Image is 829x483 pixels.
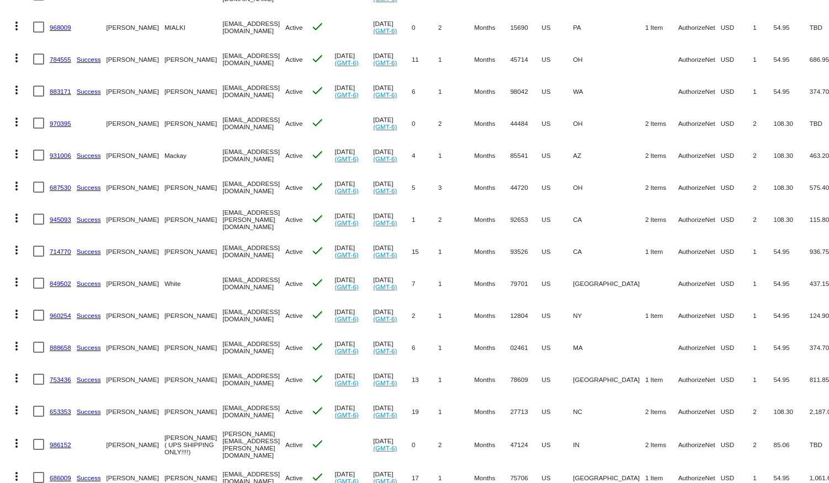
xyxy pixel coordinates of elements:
[335,171,374,203] mat-cell: [DATE]
[438,139,474,171] mat-cell: 1
[678,395,721,427] mat-cell: AuthorizeNet
[438,43,474,75] mat-cell: 1
[474,11,510,43] mat-cell: Months
[773,203,809,235] mat-cell: 108.30
[77,280,101,287] a: Success
[412,11,438,43] mat-cell: 0
[773,331,809,363] mat-cell: 54.95
[164,11,222,43] mat-cell: MIALKI
[373,395,412,427] mat-cell: [DATE]
[164,107,222,139] mat-cell: [PERSON_NAME]
[373,267,412,299] mat-cell: [DATE]
[541,427,573,461] mat-cell: US
[678,331,721,363] mat-cell: AuthorizeNet
[753,203,773,235] mat-cell: 2
[753,299,773,331] mat-cell: 1
[10,51,23,65] mat-icon: more_vert
[107,427,164,461] mat-cell: [PERSON_NAME]
[164,267,222,299] mat-cell: White
[222,171,285,203] mat-cell: [EMAIL_ADDRESS][DOMAIN_NAME]
[645,203,678,235] mat-cell: 2 Items
[573,75,645,107] mat-cell: WA
[773,363,809,395] mat-cell: 54.95
[573,267,645,299] mat-cell: [GEOGRAPHIC_DATA]
[773,235,809,267] mat-cell: 54.95
[645,11,678,43] mat-cell: 1 Item
[678,267,721,299] mat-cell: AuthorizeNet
[10,437,23,450] mat-icon: more_vert
[438,203,474,235] mat-cell: 2
[510,75,541,107] mat-cell: 98042
[412,427,438,461] mat-cell: 0
[474,395,510,427] mat-cell: Months
[721,299,753,331] mat-cell: USD
[335,315,359,322] a: (GMT-6)
[510,11,541,43] mat-cell: 15690
[510,107,541,139] mat-cell: 44484
[373,139,412,171] mat-cell: [DATE]
[50,216,71,223] a: 945093
[107,235,164,267] mat-cell: [PERSON_NAME]
[107,171,164,203] mat-cell: [PERSON_NAME]
[438,171,474,203] mat-cell: 3
[573,107,645,139] mat-cell: OH
[77,152,101,159] a: Success
[510,267,541,299] mat-cell: 79701
[335,59,359,66] a: (GMT-6)
[107,11,164,43] mat-cell: [PERSON_NAME]
[373,203,412,235] mat-cell: [DATE]
[222,11,285,43] mat-cell: [EMAIL_ADDRESS][DOMAIN_NAME]
[678,171,721,203] mat-cell: AuthorizeNet
[373,11,412,43] mat-cell: [DATE]
[753,427,773,461] mat-cell: 2
[541,11,573,43] mat-cell: US
[373,219,397,226] a: (GMT-6)
[77,376,101,383] a: Success
[222,267,285,299] mat-cell: [EMAIL_ADDRESS][DOMAIN_NAME]
[438,267,474,299] mat-cell: 1
[573,363,645,395] mat-cell: [GEOGRAPHIC_DATA]
[510,43,541,75] mat-cell: 45714
[645,363,678,395] mat-cell: 1 Item
[573,331,645,363] mat-cell: MA
[721,203,753,235] mat-cell: USD
[335,91,359,98] a: (GMT-6)
[107,43,164,75] mat-cell: [PERSON_NAME]
[77,88,101,95] a: Success
[412,363,438,395] mat-cell: 13
[373,251,397,258] a: (GMT-6)
[438,107,474,139] mat-cell: 2
[164,363,222,395] mat-cell: [PERSON_NAME]
[721,139,753,171] mat-cell: USD
[412,299,438,331] mat-cell: 2
[222,75,285,107] mat-cell: [EMAIL_ADDRESS][DOMAIN_NAME]
[510,171,541,203] mat-cell: 44720
[10,179,23,193] mat-icon: more_vert
[222,235,285,267] mat-cell: [EMAIL_ADDRESS][DOMAIN_NAME]
[753,139,773,171] mat-cell: 2
[164,75,222,107] mat-cell: [PERSON_NAME]
[510,203,541,235] mat-cell: 92653
[412,203,438,235] mat-cell: 1
[773,139,809,171] mat-cell: 108.30
[10,307,23,321] mat-icon: more_vert
[645,139,678,171] mat-cell: 2 Items
[753,267,773,299] mat-cell: 1
[773,171,809,203] mat-cell: 108.30
[573,171,645,203] mat-cell: OH
[335,283,359,290] a: (GMT-6)
[335,187,359,194] a: (GMT-6)
[10,339,23,353] mat-icon: more_vert
[412,75,438,107] mat-cell: 6
[164,299,222,331] mat-cell: [PERSON_NAME]
[164,139,222,171] mat-cell: Mackay
[373,427,412,461] mat-cell: [DATE]
[721,75,753,107] mat-cell: USD
[753,235,773,267] mat-cell: 1
[373,123,397,130] a: (GMT-6)
[773,299,809,331] mat-cell: 54.95
[373,43,412,75] mat-cell: [DATE]
[645,107,678,139] mat-cell: 2 Items
[335,411,359,418] a: (GMT-6)
[678,107,721,139] mat-cell: AuthorizeNet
